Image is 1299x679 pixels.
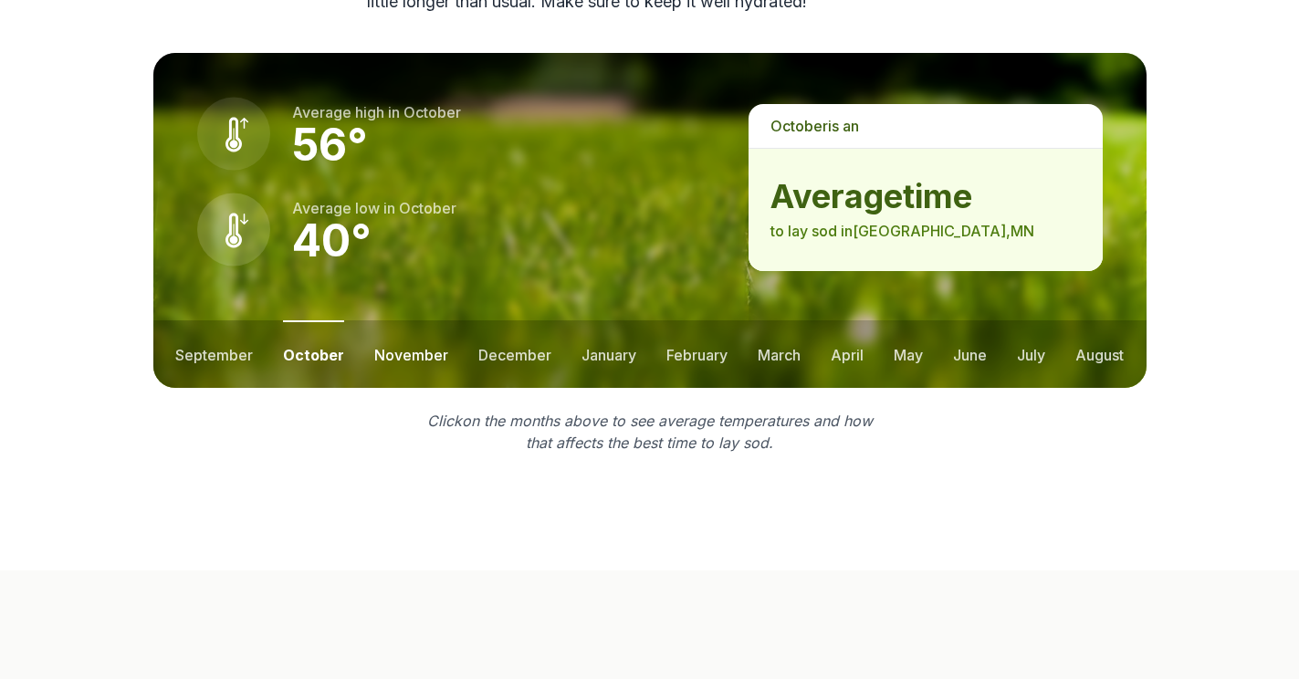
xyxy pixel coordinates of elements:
button: august [1075,320,1124,388]
span: october [403,103,461,121]
p: Click on the months above to see average temperatures and how that affects the best time to lay sod. [416,410,884,454]
button: july [1017,320,1045,388]
button: may [894,320,923,388]
button: october [283,320,344,388]
button: june [953,320,987,388]
button: november [374,320,448,388]
p: to lay sod in [GEOGRAPHIC_DATA] , MN [770,220,1080,242]
p: Average low in [292,197,456,219]
strong: 56 ° [292,118,368,172]
button: december [478,320,551,388]
strong: average time [770,178,1080,214]
button: march [758,320,801,388]
p: is a n [749,104,1102,148]
span: october [399,199,456,217]
button: september [175,320,253,388]
strong: 40 ° [292,214,372,267]
button: april [831,320,864,388]
p: Average high in [292,101,461,123]
span: october [770,117,828,135]
button: february [666,320,728,388]
button: january [581,320,636,388]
